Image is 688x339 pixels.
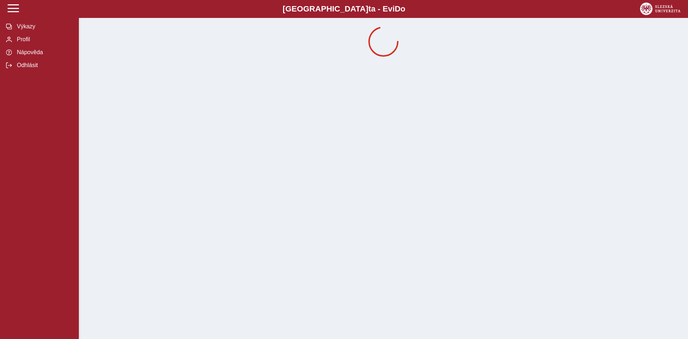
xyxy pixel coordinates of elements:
span: o [401,4,406,13]
span: t [368,4,371,13]
b: [GEOGRAPHIC_DATA] a - Evi [21,4,666,14]
span: Výkazy [15,23,73,30]
span: Nápověda [15,49,73,56]
img: logo_web_su.png [640,3,680,15]
span: Profil [15,36,73,43]
span: Odhlásit [15,62,73,69]
span: D [395,4,400,13]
